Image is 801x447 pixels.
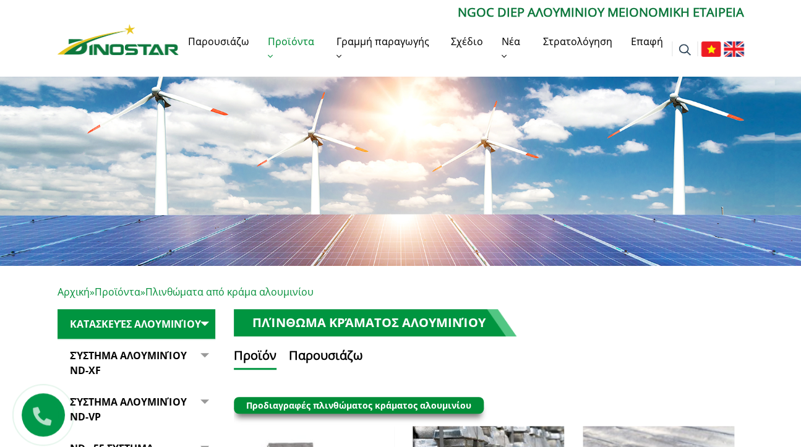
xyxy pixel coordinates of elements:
h1: Πλίνθωμα κράματος αλουμινίου [234,309,516,336]
a: Σύστημα Αλουμινίου ND-XF [58,341,215,386]
a: Προϊόντα [95,285,140,299]
img: αγγλικός [724,41,743,57]
button: Προϊόν [234,346,276,370]
a: Παρουσιάζω [179,22,259,61]
a: Σύστημα Αλουμινίου ND-VP [58,387,215,432]
span: Πλινθώματα από κράμα αλουμινίου [145,285,314,299]
a: Στρατολόγηση [533,22,621,61]
a: Προϊόντα [259,22,327,76]
a: Αρχική [58,285,90,299]
span: » » [58,285,314,299]
a: Επαφή [621,22,672,61]
a: Γραμμή παραγωγής [327,22,442,76]
a: Νέα [492,22,534,76]
a: Σχέδιο [442,22,492,61]
a: Κατασκευές Αλουμινίου [58,309,215,339]
img: έρευνα [679,44,690,56]
button: Παρουσιάζω [289,346,362,370]
img: Βιετναμέζικα [701,41,721,57]
img: Dinostar Aluminum [58,24,179,55]
p: NGOC DIEP ΑΛΟΥΜΙΝΙΟΥ ΜΕΙΟΝΟΜΙΚΗ ΕΤΑΙΡΕΙΑ [179,3,744,22]
a: Προδιαγραφές πλινθώματος κράματος αλουμινίου [246,399,471,411]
